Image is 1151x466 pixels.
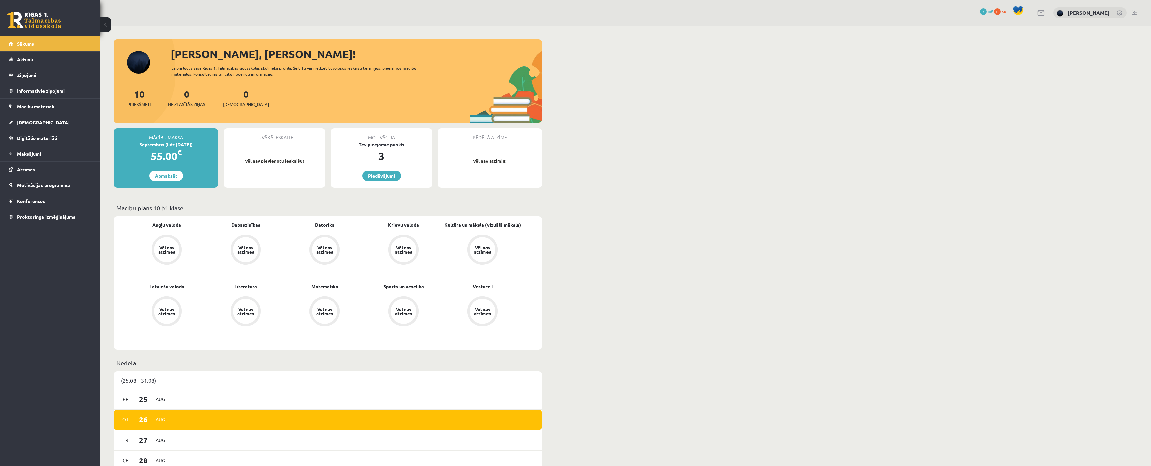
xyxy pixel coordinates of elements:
[114,371,542,389] div: (25.08 - 31.08)
[168,88,205,108] a: 0Neizlasītās ziņas
[157,245,176,254] div: Vēl nav atzīmes
[394,245,413,254] div: Vēl nav atzīmes
[17,135,57,141] span: Digitālie materiāli
[1068,9,1110,16] a: [PERSON_NAME]
[443,296,522,328] a: Vēl nav atzīmes
[9,130,92,146] a: Digitālie materiāli
[362,171,401,181] a: Piedāvājumi
[17,166,35,172] span: Atzīmes
[9,67,92,83] a: Ziņojumi
[9,146,92,161] a: Maksājumi
[114,148,218,164] div: 55.00
[206,235,285,266] a: Vēl nav atzīmes
[444,221,521,228] a: Kultūra un māksla (vizuālā māksla)
[236,307,255,316] div: Vēl nav atzīmes
[980,8,987,15] span: 3
[364,296,443,328] a: Vēl nav atzīmes
[231,221,260,228] a: Dabaszinības
[285,296,364,328] a: Vēl nav atzīmes
[988,8,993,14] span: mP
[149,171,183,181] a: Apmaksāt
[441,158,539,164] p: Vēl nav atzīmju!
[224,128,325,141] div: Tuvākā ieskaite
[315,307,334,316] div: Vēl nav atzīmes
[331,148,432,164] div: 3
[116,203,539,212] p: Mācību plāns 10.b1 klase
[153,455,167,466] span: Aug
[119,414,133,425] span: Ot
[473,245,492,254] div: Vēl nav atzīmes
[153,414,167,425] span: Aug
[9,193,92,209] a: Konferences
[311,283,338,290] a: Matemātika
[127,235,206,266] a: Vēl nav atzīmes
[116,358,539,367] p: Nedēļa
[9,52,92,67] a: Aktuāli
[17,119,70,125] span: [DEMOGRAPHIC_DATA]
[17,41,34,47] span: Sākums
[171,65,428,77] div: Laipni lūgts savā Rīgas 1. Tālmācības vidusskolas skolnieka profilā. Šeit Tu vari redzēt tuvojošo...
[9,36,92,51] a: Sākums
[119,455,133,466] span: Ce
[157,307,176,316] div: Vēl nav atzīmes
[17,198,45,204] span: Konferences
[133,414,154,425] span: 26
[171,46,542,62] div: [PERSON_NAME], [PERSON_NAME]!
[17,67,92,83] legend: Ziņojumi
[127,88,151,108] a: 10Priekšmeti
[285,235,364,266] a: Vēl nav atzīmes
[17,56,33,62] span: Aktuāli
[364,235,443,266] a: Vēl nav atzīmes
[994,8,1001,15] span: 0
[17,103,54,109] span: Mācību materiāli
[17,146,92,161] legend: Maksājumi
[9,162,92,177] a: Atzīmes
[127,296,206,328] a: Vēl nav atzīmes
[234,283,257,290] a: Literatūra
[236,245,255,254] div: Vēl nav atzīmes
[17,214,75,220] span: Proktoringa izmēģinājums
[223,101,269,108] span: [DEMOGRAPHIC_DATA]
[177,147,182,157] span: €
[206,296,285,328] a: Vēl nav atzīmes
[980,8,993,14] a: 3 mP
[127,101,151,108] span: Priekšmeti
[133,455,154,466] span: 28
[9,177,92,193] a: Motivācijas programma
[331,128,432,141] div: Motivācija
[443,235,522,266] a: Vēl nav atzīmes
[438,128,542,141] div: Pēdējā atzīme
[227,158,322,164] p: Vēl nav pievienotu ieskaišu!
[1057,10,1063,17] img: Nikolass Karpjuks
[7,12,61,28] a: Rīgas 1. Tālmācības vidusskola
[9,83,92,98] a: Informatīvie ziņojumi
[394,307,413,316] div: Vēl nav atzīmes
[388,221,419,228] a: Krievu valoda
[9,114,92,130] a: [DEMOGRAPHIC_DATA]
[133,435,154,446] span: 27
[315,245,334,254] div: Vēl nav atzīmes
[315,221,335,228] a: Datorika
[383,283,424,290] a: Sports un veselība
[168,101,205,108] span: Neizlasītās ziņas
[473,307,492,316] div: Vēl nav atzīmes
[133,394,154,405] span: 25
[119,394,133,404] span: Pr
[119,435,133,445] span: Tr
[17,83,92,98] legend: Informatīvie ziņojumi
[114,141,218,148] div: Septembris (līdz [DATE])
[153,394,167,404] span: Aug
[9,99,92,114] a: Mācību materiāli
[331,141,432,148] div: Tev pieejamie punkti
[994,8,1009,14] a: 0 xp
[114,128,218,141] div: Mācību maksa
[149,283,184,290] a: Latviešu valoda
[1002,8,1006,14] span: xp
[473,283,493,290] a: Vēsture I
[9,209,92,224] a: Proktoringa izmēģinājums
[153,435,167,445] span: Aug
[223,88,269,108] a: 0[DEMOGRAPHIC_DATA]
[152,221,181,228] a: Angļu valoda
[17,182,70,188] span: Motivācijas programma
